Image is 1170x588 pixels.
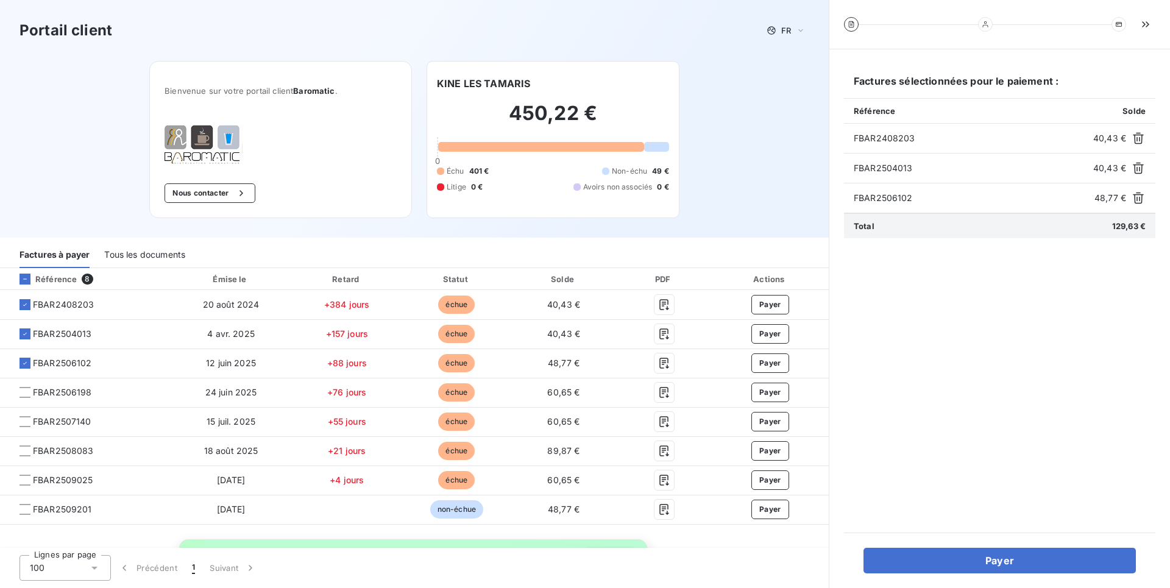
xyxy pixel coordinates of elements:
button: Payer [751,353,789,373]
button: Payer [751,295,789,314]
span: échue [438,296,475,314]
span: échue [438,354,475,372]
div: PDF [619,273,709,285]
span: 0 € [471,182,483,193]
span: Avoirs non associés [583,182,653,193]
h2: 450,22 € [437,101,669,138]
span: 89,87 € [547,445,580,456]
span: 4 avr. 2025 [207,328,255,339]
span: Échu [447,166,464,177]
span: Bienvenue sur votre portail client . [165,86,397,96]
span: échue [438,325,475,343]
span: 24 juin 2025 [205,387,257,397]
button: Payer [751,441,789,461]
span: échue [438,471,475,489]
div: Solde [513,273,614,285]
span: Solde [1122,106,1146,116]
span: +157 jours [326,328,369,339]
span: 60,65 € [547,387,580,397]
span: +4 jours [330,475,364,485]
button: Suivant [202,555,264,581]
span: Litige [447,182,466,193]
span: 40,43 € [1093,162,1126,174]
button: Payer [751,470,789,490]
h3: Portail client [19,19,112,41]
span: +76 jours [327,387,366,397]
span: Non-échu [612,166,647,177]
span: échue [438,413,475,431]
button: Précédent [111,555,185,581]
span: FBAR2506102 [33,357,92,369]
button: Nous contacter [165,183,255,203]
span: 401 € [469,166,489,177]
span: 60,65 € [547,475,580,485]
span: FBAR2504013 [854,162,1088,174]
button: 1 [185,555,202,581]
span: FBAR2508083 [33,445,94,457]
span: 100 [30,562,44,574]
div: Statut [405,273,508,285]
span: FBAR2507140 [33,416,91,428]
span: [DATE] [217,504,246,514]
span: 48,77 € [548,504,580,514]
span: 48,77 € [548,358,580,368]
span: 0 € [657,182,668,193]
span: FBAR2506198 [33,386,92,398]
span: 0 [435,156,440,166]
span: 18 août 2025 [204,445,258,456]
span: Référence [854,106,895,116]
span: échue [438,442,475,460]
span: 1 [192,562,195,574]
button: Payer [751,500,789,519]
h6: KINE LES TAMARIS [437,76,530,91]
span: FBAR2408203 [33,299,94,311]
span: FBAR2408203 [854,132,1088,144]
span: +55 jours [328,416,366,427]
h6: Factures sélectionnées pour le paiement : [844,74,1155,98]
span: 40,43 € [547,299,580,310]
span: 129,63 € [1112,221,1146,231]
button: Payer [863,548,1136,573]
button: Payer [751,383,789,402]
span: 48,77 € [1094,192,1126,204]
div: Tous les documents [104,243,185,268]
span: Total [854,221,874,231]
div: Factures à payer [19,243,90,268]
span: 40,43 € [547,328,580,339]
span: 49 € [652,166,669,177]
span: +88 jours [327,358,367,368]
span: FBAR2504013 [33,328,92,340]
span: 40,43 € [1093,132,1126,144]
div: Actions [714,273,826,285]
span: FBAR2509201 [33,503,92,515]
div: Émise le [173,273,289,285]
button: Payer [751,324,789,344]
span: 60,65 € [547,416,580,427]
span: 8 [82,274,93,285]
span: non-échue [430,500,483,519]
button: Payer [751,412,789,431]
span: échue [438,383,475,402]
span: FBAR2506102 [854,192,1090,204]
span: FBAR2509025 [33,474,93,486]
img: Company logo [165,125,243,164]
span: FR [781,26,791,35]
div: Retard [294,273,400,285]
span: Baromatic [293,86,335,96]
div: Référence [10,274,77,285]
span: +384 jours [324,299,370,310]
span: [DATE] [217,475,246,485]
span: 20 août 2024 [203,299,260,310]
span: 12 juin 2025 [206,358,256,368]
span: +21 jours [328,445,366,456]
span: 15 juil. 2025 [207,416,255,427]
